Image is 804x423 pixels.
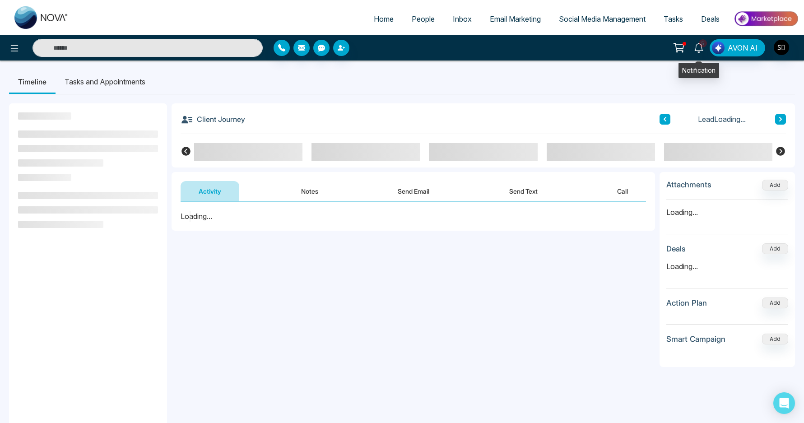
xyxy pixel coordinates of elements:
div: Loading... [181,211,646,222]
button: Add [762,334,788,344]
li: Tasks and Appointments [56,70,154,94]
button: Activity [181,181,239,201]
div: Notification [679,63,719,78]
button: Send Email [380,181,447,201]
h3: Client Journey [181,112,245,126]
img: Lead Flow [712,42,725,54]
img: User Avatar [774,40,789,55]
a: Deals [692,10,729,28]
button: Add [762,243,788,254]
button: Notes [283,181,336,201]
a: People [403,10,444,28]
span: People [412,14,435,23]
li: Timeline [9,70,56,94]
a: Social Media Management [550,10,655,28]
span: Tasks [664,14,683,23]
h3: Action Plan [666,298,707,307]
h3: Deals [666,244,686,253]
p: Loading... [666,261,788,272]
button: Add [762,297,788,308]
span: Home [374,14,394,23]
a: Inbox [444,10,481,28]
button: Send Text [491,181,556,201]
img: Nova CRM Logo [14,6,69,29]
h3: Smart Campaign [666,335,725,344]
span: Lead Loading... [698,114,746,125]
a: Tasks [655,10,692,28]
a: 5 [688,39,710,55]
span: Deals [701,14,720,23]
img: Market-place.gif [733,9,799,29]
span: 5 [699,39,707,47]
h3: Attachments [666,180,711,189]
div: Open Intercom Messenger [773,392,795,414]
span: Add [762,181,788,188]
span: AVON AI [728,42,758,53]
span: Email Marketing [490,14,541,23]
span: Inbox [453,14,472,23]
button: Add [762,180,788,191]
span: Social Media Management [559,14,646,23]
a: Home [365,10,403,28]
button: Call [599,181,646,201]
button: AVON AI [710,39,765,56]
a: Email Marketing [481,10,550,28]
p: Loading... [666,200,788,218]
